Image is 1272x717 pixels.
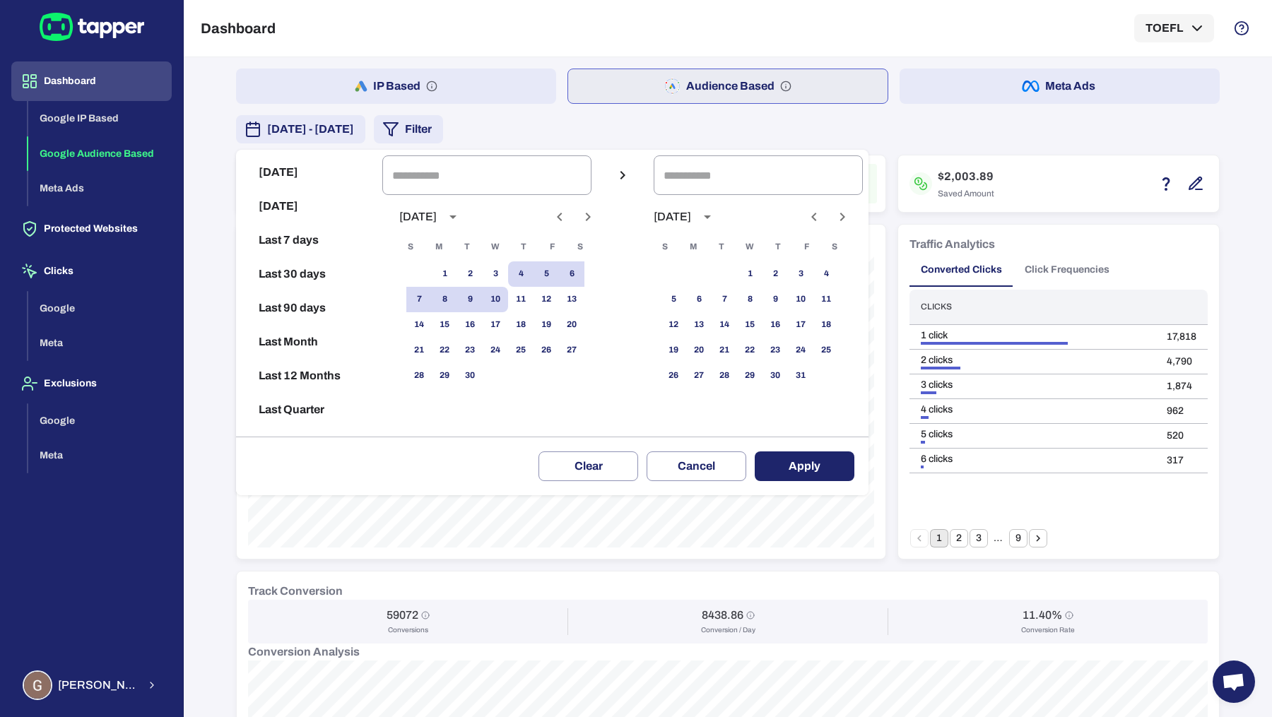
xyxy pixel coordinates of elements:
[695,205,719,229] button: calendar view is open, switch to year view
[661,338,686,363] button: 19
[788,338,813,363] button: 24
[654,210,691,224] div: [DATE]
[576,205,600,229] button: Next month
[539,233,565,261] span: Friday
[511,233,536,261] span: Thursday
[559,287,584,312] button: 13
[432,363,457,389] button: 29
[559,338,584,363] button: 27
[813,261,839,287] button: 4
[686,312,712,338] button: 13
[737,363,762,389] button: 29
[454,233,480,261] span: Tuesday
[508,338,534,363] button: 25
[426,233,452,261] span: Monday
[755,451,854,481] button: Apply
[457,363,483,389] button: 30
[242,325,377,359] button: Last Month
[681,233,706,261] span: Monday
[686,287,712,312] button: 6
[709,233,734,261] span: Tuesday
[737,287,762,312] button: 8
[508,312,534,338] button: 18
[242,155,377,189] button: [DATE]
[822,233,847,261] span: Saturday
[242,427,377,461] button: Reset
[737,233,762,261] span: Wednesday
[788,261,813,287] button: 3
[398,233,423,261] span: Sunday
[242,291,377,325] button: Last 90 days
[802,205,826,229] button: Previous month
[762,287,788,312] button: 9
[647,451,746,481] button: Cancel
[737,338,762,363] button: 22
[813,287,839,312] button: 11
[813,338,839,363] button: 25
[1213,660,1255,703] div: Open chat
[242,257,377,291] button: Last 30 days
[242,189,377,223] button: [DATE]
[432,338,457,363] button: 22
[432,312,457,338] button: 15
[399,210,437,224] div: [DATE]
[830,205,854,229] button: Next month
[813,312,839,338] button: 18
[432,261,457,287] button: 1
[765,233,791,261] span: Thursday
[406,287,432,312] button: 7
[534,312,559,338] button: 19
[762,312,788,338] button: 16
[712,338,737,363] button: 21
[686,338,712,363] button: 20
[788,287,813,312] button: 10
[788,312,813,338] button: 17
[483,233,508,261] span: Wednesday
[457,287,483,312] button: 9
[534,287,559,312] button: 12
[441,205,465,229] button: calendar view is open, switch to year view
[788,363,813,389] button: 31
[686,363,712,389] button: 27
[652,233,678,261] span: Sunday
[242,359,377,393] button: Last 12 Months
[483,338,508,363] button: 24
[483,261,508,287] button: 3
[567,233,593,261] span: Saturday
[242,223,377,257] button: Last 7 days
[534,338,559,363] button: 26
[432,287,457,312] button: 8
[457,261,483,287] button: 2
[661,312,686,338] button: 12
[483,287,508,312] button: 10
[712,363,737,389] button: 28
[406,338,432,363] button: 21
[508,261,534,287] button: 4
[559,312,584,338] button: 20
[712,287,737,312] button: 7
[457,312,483,338] button: 16
[457,338,483,363] button: 23
[737,261,762,287] button: 1
[661,363,686,389] button: 26
[794,233,819,261] span: Friday
[712,312,737,338] button: 14
[661,287,686,312] button: 5
[406,363,432,389] button: 28
[762,261,788,287] button: 2
[762,338,788,363] button: 23
[508,287,534,312] button: 11
[762,363,788,389] button: 30
[534,261,559,287] button: 5
[548,205,572,229] button: Previous month
[737,312,762,338] button: 15
[406,312,432,338] button: 14
[538,451,638,481] button: Clear
[242,393,377,427] button: Last Quarter
[483,312,508,338] button: 17
[559,261,584,287] button: 6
